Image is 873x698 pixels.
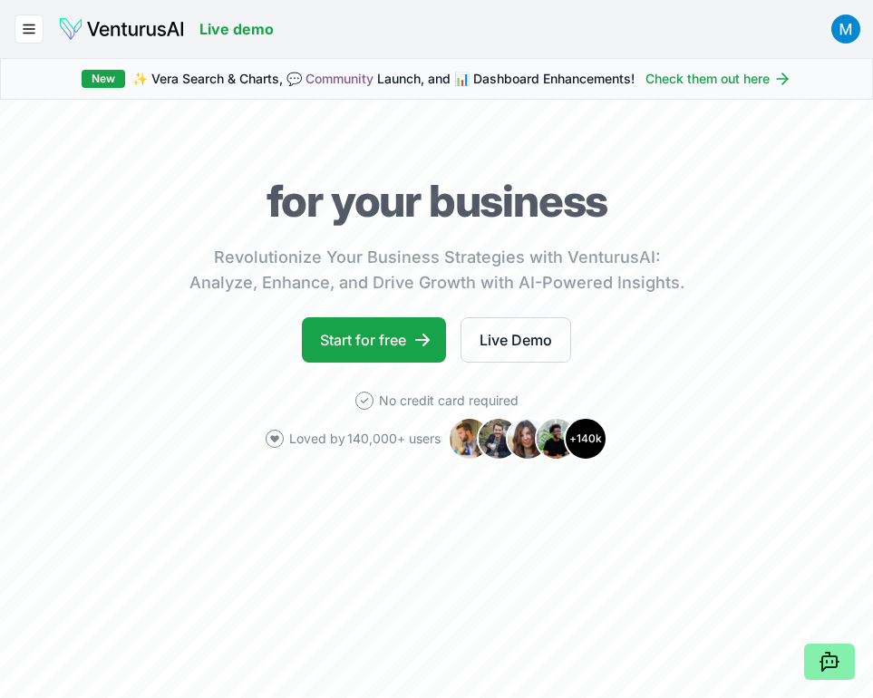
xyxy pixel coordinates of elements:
img: Avatar 3 [506,417,549,460]
a: Live demo [199,18,274,40]
img: logo [58,16,185,42]
span: ✨ Vera Search & Charts, 💬 Launch, and 📊 Dashboard Enhancements! [132,70,635,88]
a: Start for free [302,317,446,363]
img: Avatar 4 [535,417,578,460]
a: Live Demo [461,317,571,363]
div: New [82,70,125,88]
a: Check them out here [645,70,791,88]
img: ACg8ocKs5dOxHsc261Ys8dDE17S4yrW1w5-BvW_7vb88Yc6k9BbSpg=s96-c [831,15,860,44]
img: Avatar 2 [477,417,520,460]
a: Community [306,71,373,86]
img: Avatar 1 [448,417,491,460]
